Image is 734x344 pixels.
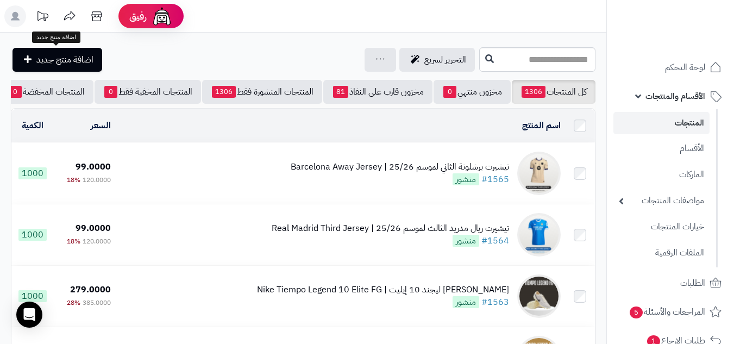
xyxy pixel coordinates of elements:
[22,119,43,132] a: الكمية
[434,80,511,104] a: مخزون منتهي0
[630,307,643,318] span: 5
[613,299,727,325] a: المراجعات والأسئلة5
[613,270,727,296] a: الطلبات
[202,80,322,104] a: المنتجات المنشورة فقط1306
[453,296,479,308] span: منشور
[212,86,236,98] span: 1306
[333,86,348,98] span: 81
[399,48,475,72] a: التحرير لسريع
[453,173,479,185] span: منشور
[76,160,111,173] span: 99.0000
[67,298,80,308] span: 28%
[613,112,710,134] a: المنتجات
[18,167,47,179] span: 1000
[67,236,80,246] span: 18%
[18,229,47,241] span: 1000
[613,189,710,212] a: مواصفات المنتجات
[443,86,456,98] span: 0
[512,80,595,104] a: كل المنتجات1306
[91,119,111,132] a: السعر
[272,222,509,235] div: تيشيرت ريال مدريد الثالث لموسم 25/26 | Real Madrid Third Jersey
[613,137,710,160] a: الأقسام
[481,296,509,309] a: #1563
[9,86,22,98] span: 0
[67,175,80,185] span: 18%
[12,48,102,72] a: اضافة منتج جديد
[522,86,545,98] span: 1306
[76,222,111,235] span: 99.0000
[660,29,724,52] img: logo-2.png
[481,173,509,186] a: #1565
[83,298,111,308] span: 385.0000
[257,284,509,296] div: [PERSON_NAME] ليجند 10 إيليت | Nike Tiempo Legend 10 Elite FG
[104,86,117,98] span: 0
[36,53,93,66] span: اضافة منتج جديد
[70,283,111,296] span: 279.0000
[16,302,42,328] div: Open Intercom Messenger
[29,5,56,30] a: تحديثات المنصة
[613,241,710,265] a: الملفات الرقمية
[680,276,705,291] span: الطلبات
[83,175,111,185] span: 120.0000
[291,161,509,173] div: تيشيرت برشلونة الثاني لموسم 25/26 | Barcelona Away Jersey
[613,54,727,80] a: لوحة التحكم
[517,274,561,318] img: نايك تييمبو ليجند 10 إيليت | Nike Tiempo Legend 10 Elite FG
[613,215,710,239] a: خيارات المنتجات
[453,235,479,247] span: منشور
[665,60,705,75] span: لوحة التحكم
[517,152,561,195] img: تيشيرت برشلونة الثاني لموسم 25/26 | Barcelona Away Jersey
[129,10,147,23] span: رفيق
[517,213,561,257] img: تيشيرت ريال مدريد الثالث لموسم 25/26 | Real Madrid Third Jersey
[613,163,710,186] a: الماركات
[481,234,509,247] a: #1564
[151,5,173,27] img: ai-face.png
[522,119,561,132] a: اسم المنتج
[95,80,201,104] a: المنتجات المخفية فقط0
[18,290,47,302] span: 1000
[323,80,432,104] a: مخزون قارب على النفاذ81
[645,89,705,104] span: الأقسام والمنتجات
[424,53,466,66] span: التحرير لسريع
[83,236,111,246] span: 120.0000
[32,32,80,43] div: اضافة منتج جديد
[629,304,705,320] span: المراجعات والأسئلة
